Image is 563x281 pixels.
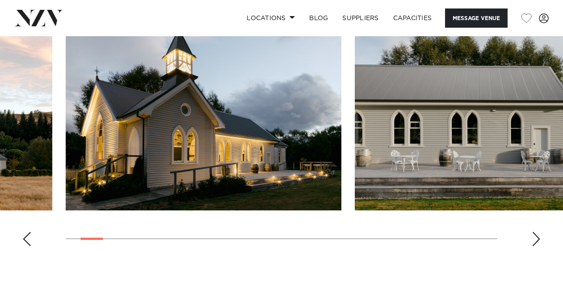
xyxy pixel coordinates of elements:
[386,8,439,28] a: Capacities
[239,8,302,28] a: Locations
[302,8,335,28] a: BLOG
[335,8,386,28] a: SUPPLIERS
[445,8,508,28] button: Message Venue
[14,10,63,26] img: nzv-logo.png
[66,8,341,210] swiper-slide: 2 / 29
